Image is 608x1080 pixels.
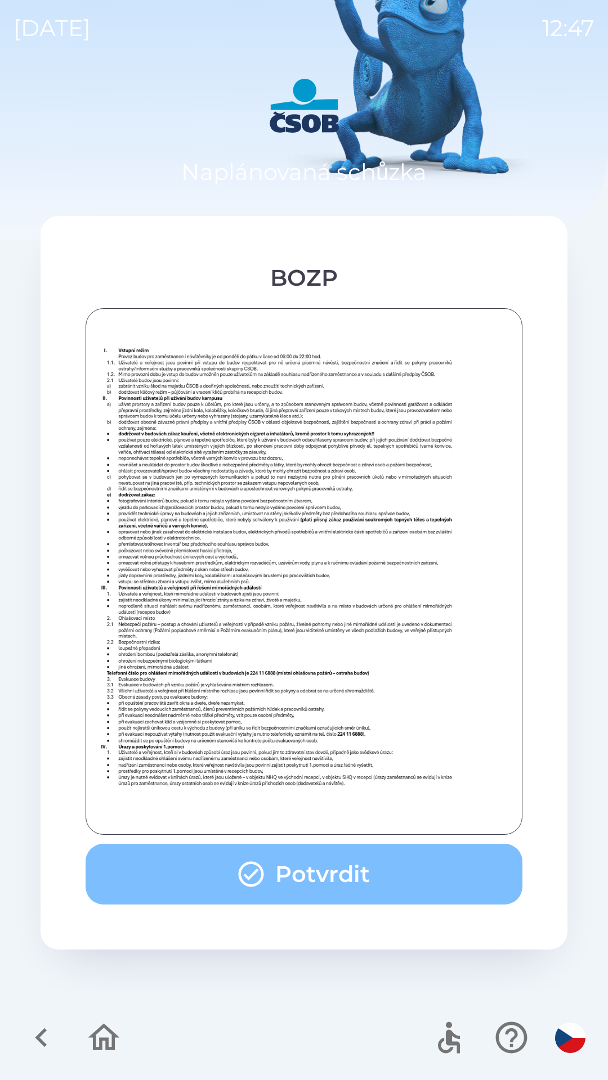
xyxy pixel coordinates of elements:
[41,79,567,133] img: Logo
[86,844,522,904] button: Potvrdit
[181,155,427,189] p: Naplánovaná schůzka
[555,1023,585,1053] img: cs flag
[542,11,594,45] p: 12:47
[86,261,522,295] div: BOZP
[14,11,91,45] p: [DATE]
